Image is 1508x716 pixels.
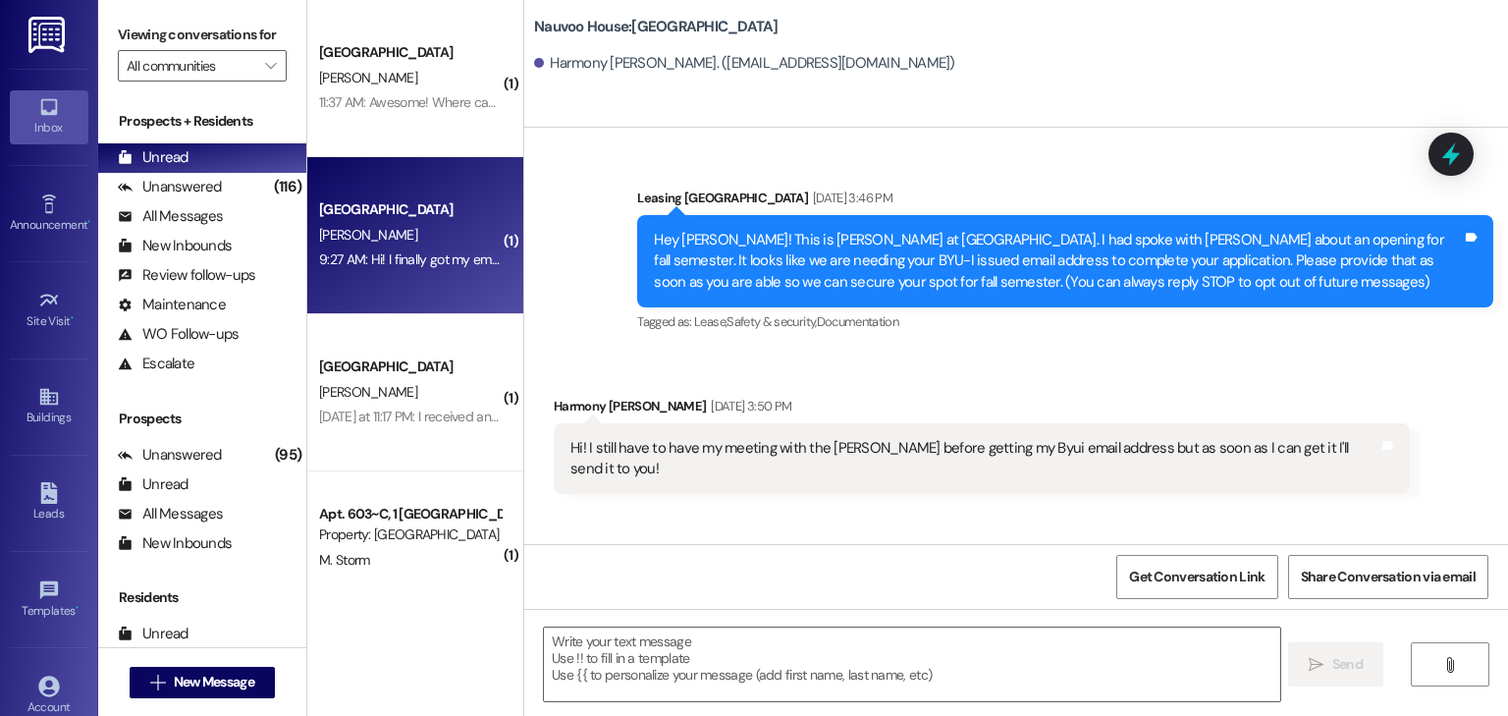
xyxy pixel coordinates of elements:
div: (95) [270,440,306,470]
span: [PERSON_NAME] [319,383,417,401]
div: WO Follow-ups [118,324,239,345]
div: (116) [269,172,306,202]
div: New Inbounds [118,533,232,554]
div: Prospects [98,409,306,429]
div: Unread [118,474,188,495]
i:  [1309,657,1323,673]
div: 9:27 AM: Hi! I finally got my email created. It's [EMAIL_ADDRESS][DOMAIN_NAME] [319,250,779,268]
div: Apt. 603~C, 1 [GEOGRAPHIC_DATA] [319,504,501,524]
div: Property: [GEOGRAPHIC_DATA] [319,524,501,545]
button: New Message [130,667,275,698]
div: Leasing [GEOGRAPHIC_DATA] [637,188,1493,215]
div: Unanswered [118,445,222,466]
div: Hey [PERSON_NAME]! This is [PERSON_NAME] at [GEOGRAPHIC_DATA]. I had spoke with [PERSON_NAME] abo... [654,230,1462,293]
span: Safety & security , [727,313,816,330]
div: [DATE] 3:50 PM [706,396,791,416]
a: Buildings [10,380,88,433]
span: Get Conversation Link [1129,567,1265,587]
a: Site Visit • [10,284,88,337]
i:  [265,58,276,74]
div: Unread [118,147,188,168]
div: Unread [118,624,188,644]
div: [DATE] at 11:17 PM: I received an email saying that I need to pay separately for my parking pass,... [319,408,1319,425]
span: Send [1332,654,1363,675]
i:  [150,675,165,690]
div: Maintenance [118,295,226,315]
button: Share Conversation via email [1288,555,1488,599]
button: Send [1288,642,1383,687]
label: Viewing conversations for [118,20,287,50]
a: Inbox [10,90,88,143]
span: New Message [174,672,254,692]
div: Unanswered [118,177,222,197]
span: Documentation [817,313,899,330]
span: [PERSON_NAME] [319,226,417,244]
i:  [1442,657,1457,673]
div: New Inbounds [118,236,232,256]
div: [DATE] at 10:46 PM: Hi again! To pay the fee for early move in, I am just submitting a payment fo... [319,576,1256,593]
div: [DATE] 3:46 PM [808,188,892,208]
div: [GEOGRAPHIC_DATA] [319,199,501,220]
div: All Messages [118,504,223,524]
a: Templates • [10,574,88,627]
div: [GEOGRAPHIC_DATA] [319,357,501,377]
div: All Messages [118,206,223,227]
span: Lease , [694,313,727,330]
div: Review follow-ups [118,265,255,286]
span: Share Conversation via email [1301,567,1476,587]
div: [GEOGRAPHIC_DATA] [319,42,501,63]
span: • [71,311,74,325]
div: Residents [98,587,306,608]
div: Harmony [PERSON_NAME] [554,396,1410,423]
a: Leads [10,476,88,529]
b: Nauvoo House: [GEOGRAPHIC_DATA] [534,17,779,37]
span: • [87,215,90,229]
div: Harmony [PERSON_NAME]. ([EMAIL_ADDRESS][DOMAIN_NAME]) [534,53,955,74]
div: Prospects + Residents [98,111,306,132]
input: All communities [127,50,255,82]
button: Get Conversation Link [1116,555,1277,599]
span: • [76,601,79,615]
img: ResiDesk Logo [28,17,69,53]
div: 11:37 AM: Awesome! Where can I get this document? [319,93,615,111]
div: Tagged as: [637,307,1493,336]
span: M. Storm [319,551,369,569]
div: Hi! I still have to have my meeting with the [PERSON_NAME] before getting my Byui email address b... [570,438,1378,480]
div: Escalate [118,354,194,374]
span: [PERSON_NAME] [319,69,417,86]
